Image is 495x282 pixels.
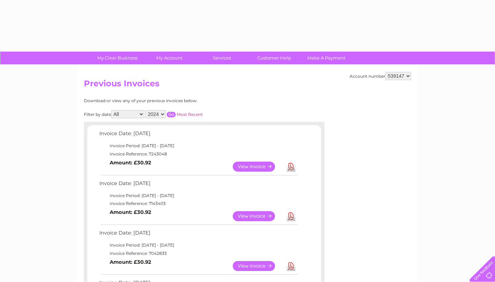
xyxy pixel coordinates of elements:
[298,52,355,64] a: Make A Payment
[233,211,283,221] a: View
[98,249,299,258] td: Invoice Reference: 7042833
[98,129,299,142] td: Invoice Date: [DATE]
[98,150,299,158] td: Invoice Reference: 7243048
[110,209,151,215] b: Amount: £30.92
[246,52,302,64] a: Customer Help
[141,52,198,64] a: My Account
[98,241,299,249] td: Invoice Period: [DATE] - [DATE]
[110,160,151,166] b: Amount: £30.92
[84,110,264,118] div: Filter by date
[287,162,295,172] a: Download
[194,52,250,64] a: Services
[84,79,411,92] h2: Previous Invoices
[287,261,295,271] a: Download
[84,98,264,103] div: Download or view any of your previous invoices below.
[98,179,299,192] td: Invoice Date: [DATE]
[98,192,299,200] td: Invoice Period: [DATE] - [DATE]
[89,52,146,64] a: My Clear Business
[98,228,299,241] td: Invoice Date: [DATE]
[98,199,299,208] td: Invoice Reference: 7143403
[233,162,283,172] a: View
[177,112,203,117] a: Most Recent
[350,72,411,80] div: Account number
[233,261,283,271] a: View
[98,142,299,150] td: Invoice Period: [DATE] - [DATE]
[110,259,151,265] b: Amount: £30.92
[287,211,295,221] a: Download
